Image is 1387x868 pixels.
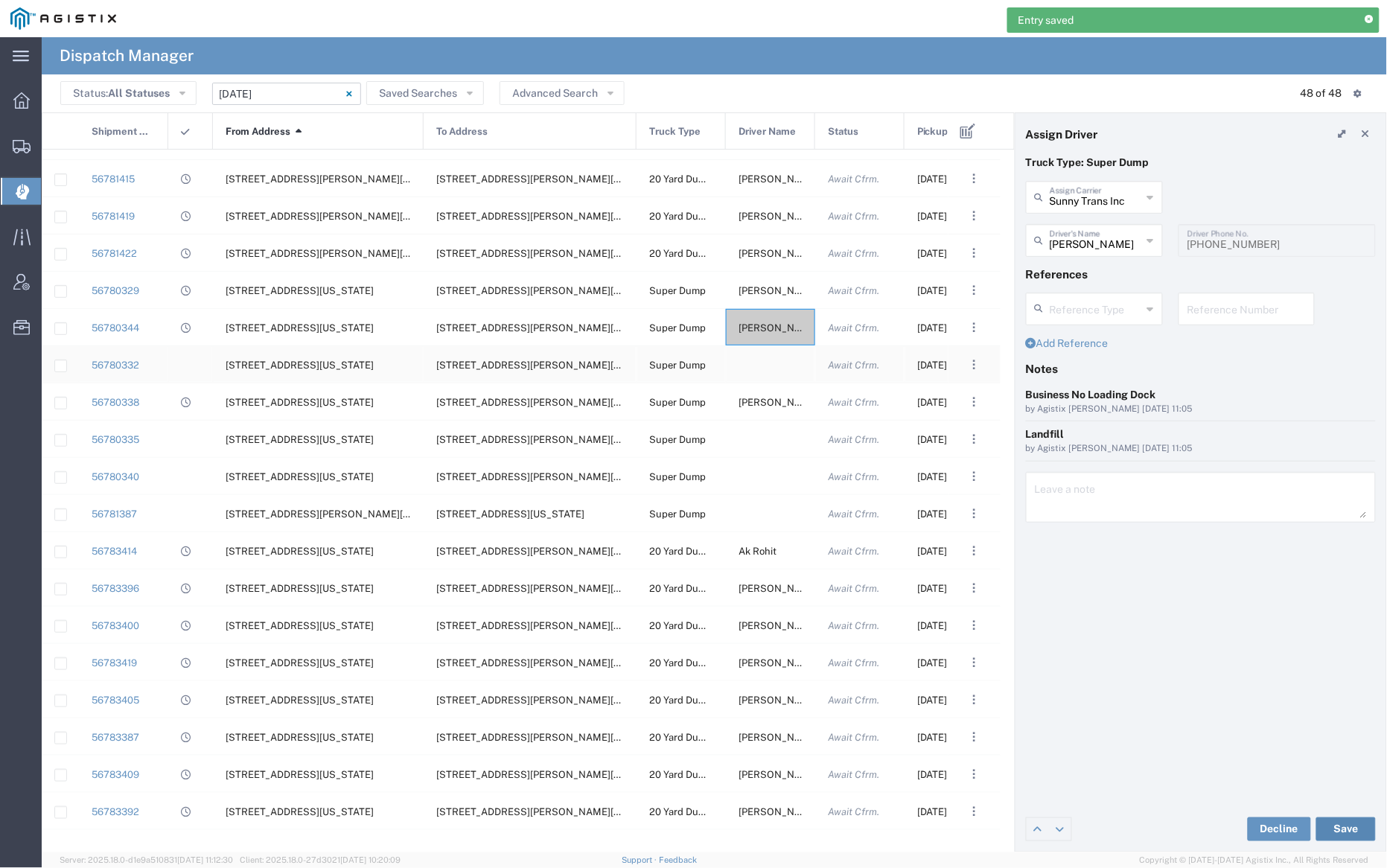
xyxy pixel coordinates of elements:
span: [DATE] 10:20:09 [340,855,401,864]
span: 500 Boone Dr, American Canyon, California, 94503, United States [436,211,665,222]
span: . . . [973,430,976,448]
button: Saved Searches [366,81,484,105]
span: . . . [973,654,976,671]
span: Antione Terrell [739,248,819,259]
span: Anthony Andrews [739,211,819,222]
a: 56780332 [92,360,139,371]
span: 09/11/2025, 06:00 [917,546,976,557]
span: 4801 Oakport St, Oakland, California, 94601, United States [226,732,374,743]
span: . . . [973,616,976,634]
button: Advanced Search [500,81,625,105]
span: Justin Kifer [739,695,819,706]
span: Marco Martinez [739,732,819,743]
span: 308 Stockton Ave, San Jose, California, 95126, United States [226,471,374,482]
div: by Agistix [PERSON_NAME] [DATE] 11:05 [1026,442,1376,456]
span: Pickup Date and Time [917,113,978,150]
span: Await Cfrm. [828,248,879,259]
a: 56781419 [92,211,135,222]
span: Super Dump [649,285,706,296]
span: . . . [973,207,976,225]
h4: Notes [1026,362,1376,375]
a: 56780344 [92,322,139,334]
span: 308 Stockton Ave, San Jose, California, 95126, United States [226,322,374,334]
span: Karan Saini [739,806,819,817]
a: 56783419 [92,657,137,668]
span: Await Cfrm. [828,732,879,743]
button: ... [964,615,985,636]
span: 308 Stockton Ave, San Jose, California, 95126, United States [226,434,374,445]
span: 308 Stockton Ave, San Jose, California, 95126, United States [226,397,374,408]
a: 56783405 [92,695,139,706]
button: Decline [1248,817,1311,841]
span: 1601 Dixon Landing Rd, Milpitas, California, 95035, United States [436,620,665,631]
a: 56780340 [92,471,139,482]
span: Rohit Kumar [739,769,819,780]
a: 56783414 [92,546,137,557]
span: 20 Yard Dump Truck [649,583,741,594]
a: Edit next row [1049,818,1071,840]
span: 1601 Dixon Landing Rd, Milpitas, California, 95035, United States [436,806,665,817]
a: 56780338 [92,397,139,408]
span: 4801 Oakport St, Oakland, California, 94601, United States [226,695,374,706]
span: . . . [973,356,976,374]
h4: Assign Driver [1026,127,1098,141]
span: Super Dump [649,360,706,371]
span: Client: 2025.18.0-27d3021 [240,855,401,864]
span: Await Cfrm. [828,508,879,520]
span: 20 Yard Dump Truck [649,620,741,631]
span: 09/11/2025, 06:00 [917,211,976,222]
button: ... [964,280,985,301]
a: Support [622,855,659,864]
span: 99 Main St, Daly City, California, 94014, United States [436,508,584,520]
span: . . . [973,542,976,560]
span: . . . [973,505,976,523]
a: 56783396 [92,583,139,594]
span: Await Cfrm. [828,806,879,817]
a: Edit previous row [1027,818,1049,840]
a: 56783392 [92,806,139,817]
span: [DATE] 11:12:30 [177,855,233,864]
span: 09/11/2025, 06:00 [917,285,976,296]
span: 303 Carlson St, Vallejo, California, 94590, United States [226,173,454,185]
a: 56783409 [92,769,139,780]
span: Await Cfrm. [828,173,879,185]
span: . . . [973,579,976,597]
span: 500 Boone Dr, American Canyon, California, 94503, United States [436,248,665,259]
span: Await Cfrm. [828,397,879,408]
span: 20 Yard Dump Truck [649,657,741,668]
span: 20 Yard Dump Truck [649,806,741,817]
span: 09/11/2025, 06:00 [917,732,976,743]
span: . . . [973,802,976,820]
span: 20 Yard Dump Truck [649,769,741,780]
span: All Statuses [108,87,170,99]
a: 56780335 [92,434,139,445]
span: 308 Stockton Ave, San Jose, California, 95126, United States [226,285,374,296]
button: Save [1316,817,1376,841]
span: 480 Amador St Pier 92, San Francisco, California, 94124, United States [226,508,454,520]
button: ... [964,168,985,189]
span: Await Cfrm. [828,434,879,445]
span: Tim Hurst [739,657,819,668]
button: ... [964,801,985,822]
span: . . . [973,281,976,299]
h4: Dispatch Manager [60,37,194,74]
a: 56781387 [92,508,137,520]
span: To Address [436,113,488,150]
span: 500 Boone Dr, American Canyon, California, 94503, United States [436,173,665,185]
a: Feedback [659,855,697,864]
span: Kulwinder Singh [739,583,819,594]
button: ... [964,354,985,375]
span: . . . [973,319,976,336]
span: Truck Type [649,113,701,150]
span: Parwinder Kamboj [739,173,819,185]
span: Await Cfrm. [828,657,879,668]
span: Await Cfrm. [828,471,879,482]
span: Shipment No. [92,113,152,150]
span: Driver Name [739,113,796,150]
span: 4801 Oakport St, Oakland, California, 94601, United States [226,583,374,594]
span: Super Dump [649,322,706,334]
a: 56780329 [92,285,139,296]
button: ... [964,764,985,785]
span: 09/11/2025, 06:00 [917,620,976,631]
span: 4801 Oakport St, Oakland, California, 94601, United States [226,546,374,557]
